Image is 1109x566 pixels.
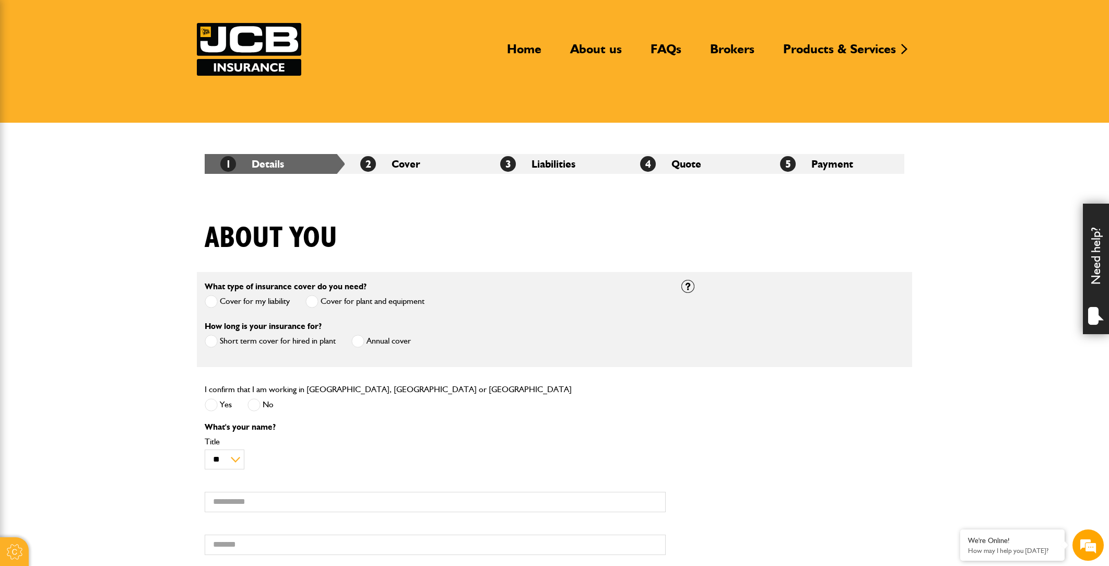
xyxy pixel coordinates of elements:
a: JCB Insurance Services [197,23,301,76]
a: About us [562,41,630,65]
label: Annual cover [351,335,411,348]
label: How long is your insurance for? [205,322,322,331]
div: Need help? [1083,204,1109,334]
label: What type of insurance cover do you need? [205,282,367,291]
span: 4 [640,156,656,172]
a: Brokers [702,41,762,65]
label: Yes [205,398,232,411]
a: Home [499,41,549,65]
span: 3 [500,156,516,172]
span: 1 [220,156,236,172]
h1: About you [205,221,337,256]
span: 2 [360,156,376,172]
li: Payment [764,154,904,174]
label: I confirm that I am working in [GEOGRAPHIC_DATA], [GEOGRAPHIC_DATA] or [GEOGRAPHIC_DATA] [205,385,572,394]
li: Details [205,154,345,174]
p: What's your name? [205,423,666,431]
a: FAQs [643,41,689,65]
label: Title [205,438,666,446]
li: Liabilities [485,154,624,174]
img: JCB Insurance Services logo [197,23,301,76]
label: No [247,398,274,411]
div: We're Online! [968,536,1057,545]
label: Cover for plant and equipment [305,295,424,308]
label: Short term cover for hired in plant [205,335,336,348]
label: Cover for my liability [205,295,290,308]
p: How may I help you today? [968,547,1057,555]
a: Products & Services [775,41,904,65]
li: Cover [345,154,485,174]
span: 5 [780,156,796,172]
li: Quote [624,154,764,174]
